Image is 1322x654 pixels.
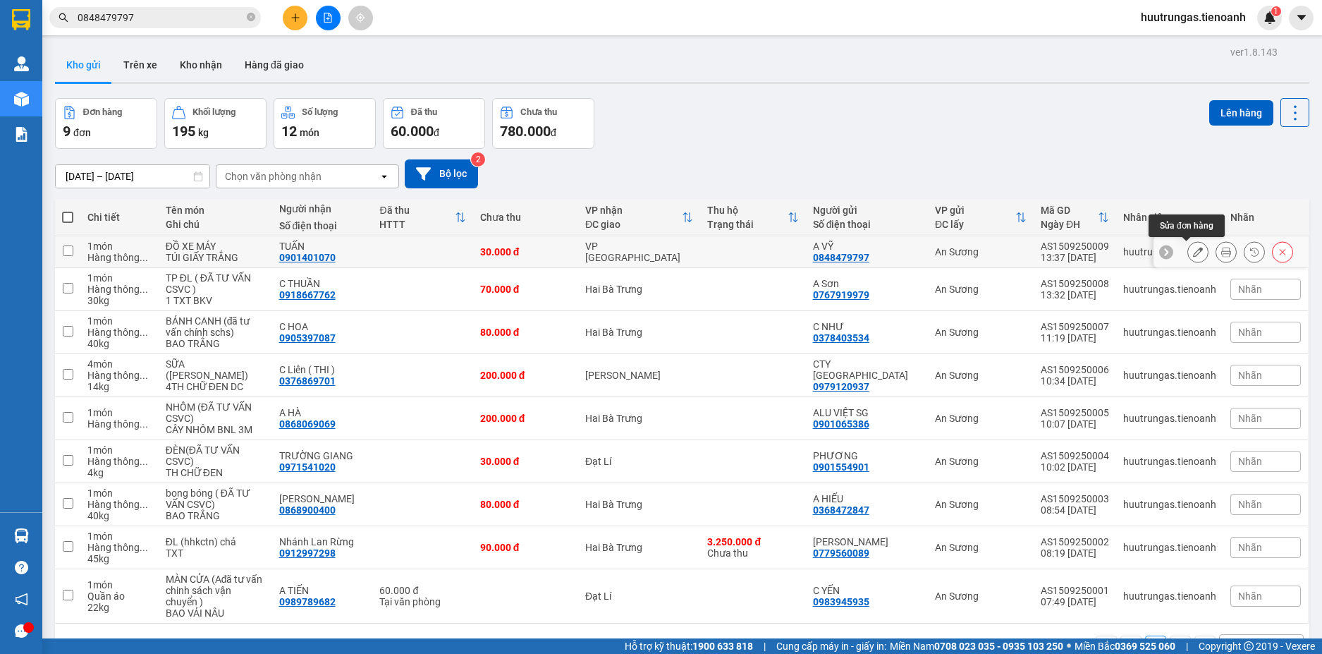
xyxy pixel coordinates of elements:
[166,315,265,338] div: BÁNH CANH (đã tư vấn chính schs)
[813,332,869,344] div: 0378403534
[140,252,148,263] span: ...
[379,171,390,182] svg: open
[480,284,571,295] div: 70.000 đ
[1041,278,1109,289] div: AS1509250008
[94,41,348,66] span: AS1509250009 -
[1041,364,1109,375] div: AS1509250006
[520,107,557,117] div: Chưa thu
[411,107,437,117] div: Đã thu
[279,278,366,289] div: C THUẦN
[1067,643,1071,649] span: ⚪️
[1295,11,1308,24] span: caret-down
[1041,461,1109,473] div: 10:02 [DATE]
[707,536,798,559] div: Chưa thu
[1041,252,1109,263] div: 13:37 [DATE]
[935,542,1027,553] div: An Sương
[87,591,152,602] div: Quần áo
[247,13,255,21] span: close-circle
[1186,638,1188,654] span: |
[585,219,682,230] div: ĐC giao
[890,638,1063,654] span: Miền Nam
[14,127,29,142] img: solution-icon
[15,561,28,574] span: question-circle
[279,364,366,375] div: C Liên ( THI )
[169,48,233,82] button: Kho nhận
[348,6,373,30] button: aim
[166,536,265,547] div: ĐL (hhkctn) chả
[166,272,265,295] div: TP ĐL ( ĐÃ TƯ VẤN CSVC )
[813,418,869,430] div: 0901065386
[1034,199,1116,236] th: Toggle SortBy
[585,241,693,263] div: VP [GEOGRAPHIC_DATA]
[166,401,265,424] div: NHÔM (ĐÃ TƯ VẤN CSVC)
[87,358,152,370] div: 4 món
[166,488,265,510] div: bong bóng ( ĐÃ TƯ VẤN CSVC)
[379,596,465,607] div: Tại văn phòng
[279,220,366,231] div: Số điện thoại
[290,13,300,23] span: plus
[1041,596,1109,607] div: 07:49 [DATE]
[283,6,307,30] button: plus
[764,638,766,654] span: |
[279,493,366,504] div: PHAN KEN
[279,241,366,252] div: TUẤN
[172,123,195,140] span: 195
[78,10,244,25] input: Tìm tên, số ĐT hoặc mã đơn
[1187,241,1208,262] div: Sửa đơn hàng
[12,9,30,30] img: logo-vxr
[1041,205,1098,216] div: Mã GD
[1041,504,1109,516] div: 08:54 [DATE]
[551,127,556,138] span: đ
[1238,499,1262,510] span: Nhãn
[480,499,571,510] div: 80.000 đ
[1041,219,1098,230] div: Ngày ĐH
[56,165,209,188] input: Select a date range.
[87,370,152,381] div: Hàng thông thường
[379,205,454,216] div: Đã thu
[140,370,148,381] span: ...
[87,241,152,252] div: 1 món
[379,585,465,596] div: 60.000 đ
[935,327,1027,338] div: An Sương
[87,579,152,591] div: 1 món
[247,11,255,25] span: close-circle
[87,252,152,263] div: Hàng thông thường
[813,407,921,418] div: ALU VIỆT SG
[1041,418,1109,430] div: 10:07 [DATE]
[87,542,152,553] div: Hàng thông thường
[87,284,152,295] div: Hàng thông thường
[383,98,485,149] button: Đã thu60.000đ
[692,641,753,652] strong: 1900 633 818
[578,199,700,236] th: Toggle SortBy
[14,528,29,543] img: warehouse-icon
[928,199,1034,236] th: Toggle SortBy
[15,624,28,638] span: message
[934,641,1063,652] strong: 0708 023 035 - 0935 103 250
[87,488,152,499] div: 1 món
[1238,370,1262,381] span: Nhãn
[14,56,29,71] img: warehouse-icon
[813,504,869,516] div: 0368472847
[302,107,338,117] div: Số lượng
[1041,375,1109,387] div: 10:34 [DATE]
[192,107,235,117] div: Khối lượng
[585,499,693,510] div: Hai Bà Trưng
[625,638,753,654] span: Hỗ trợ kỹ thuật:
[87,444,152,456] div: 1 món
[140,542,148,553] span: ...
[813,219,921,230] div: Số điện thoại
[279,596,336,607] div: 0989789682
[813,358,921,381] div: CTY BẮC NAM
[1263,11,1276,24] img: icon-new-feature
[813,547,869,559] div: 0779560089
[94,41,348,66] span: 13:37:26 [DATE]
[1230,44,1278,60] div: ver 1.8.143
[813,252,869,263] div: 0848479797
[700,199,805,236] th: Toggle SortBy
[281,123,297,140] span: 12
[585,205,682,216] div: VP nhận
[94,8,179,23] span: Gửi:
[55,48,112,82] button: Kho gửi
[166,381,265,392] div: 4TH CHỮ ĐEN DC
[279,289,336,301] div: 0918667762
